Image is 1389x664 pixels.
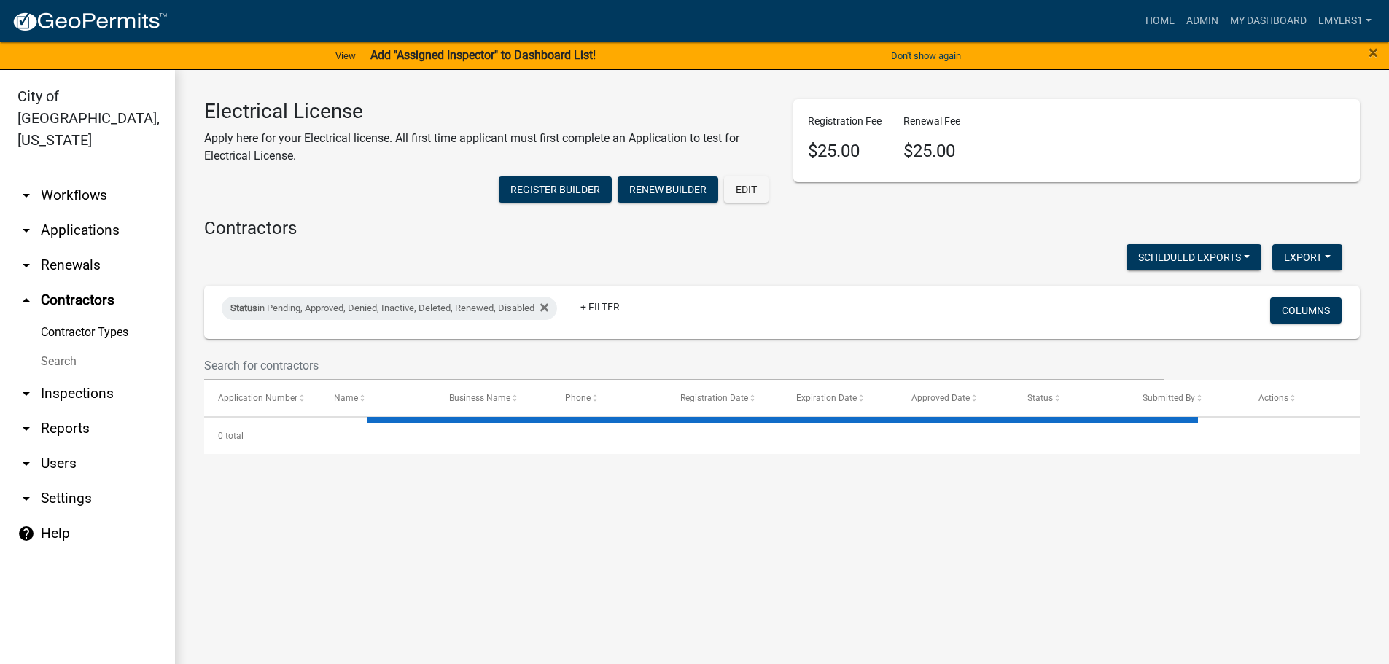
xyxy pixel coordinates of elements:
p: Registration Fee [808,114,882,129]
datatable-header-cell: Actions [1245,380,1361,415]
span: Expiration Date [796,393,857,403]
button: Edit [724,176,769,203]
span: Submitted By [1143,393,1195,403]
a: Home [1140,7,1180,35]
i: arrow_drop_down [17,187,35,204]
p: Apply here for your Electrical license. All first time applicant must first complete an Applicati... [204,130,771,165]
button: Don't show again [885,44,967,68]
button: Register Builder [499,176,612,203]
span: Name [334,393,358,403]
datatable-header-cell: Approved Date [898,380,1013,415]
i: arrow_drop_down [17,222,35,239]
span: Status [230,302,257,313]
span: × [1369,42,1378,63]
h4: $25.00 [903,141,960,162]
i: arrow_drop_down [17,420,35,437]
span: Phone [565,393,591,403]
datatable-header-cell: Registration Date [666,380,782,415]
a: + Filter [569,294,631,320]
a: Admin [1180,7,1224,35]
datatable-header-cell: Business Name [435,380,551,415]
span: Registration Date [680,393,748,403]
datatable-header-cell: Application Number [204,380,320,415]
i: arrow_drop_down [17,455,35,472]
p: Renewal Fee [903,114,960,129]
span: Actions [1258,393,1288,403]
i: arrow_drop_down [17,385,35,402]
datatable-header-cell: Phone [551,380,667,415]
span: Application Number [218,393,297,403]
h3: Electrical License [204,99,771,124]
button: Columns [1270,297,1342,324]
datatable-header-cell: Name [320,380,436,415]
a: View [330,44,362,68]
h4: $25.00 [808,141,882,162]
div: 0 total [204,418,1360,454]
button: Renew Builder [618,176,718,203]
i: arrow_drop_down [17,490,35,507]
datatable-header-cell: Status [1013,380,1129,415]
span: Status [1027,393,1053,403]
i: help [17,525,35,542]
datatable-header-cell: Expiration Date [782,380,898,415]
a: lmyers1 [1312,7,1377,35]
strong: Add "Assigned Inspector" to Dashboard List! [370,48,596,62]
button: Scheduled Exports [1127,244,1261,270]
span: Business Name [449,393,510,403]
div: in Pending, Approved, Denied, Inactive, Deleted, Renewed, Disabled [222,297,557,320]
input: Search for contractors [204,351,1164,380]
span: Approved Date [911,393,970,403]
button: Close [1369,44,1378,61]
h4: Contractors [204,218,1360,239]
a: My Dashboard [1224,7,1312,35]
datatable-header-cell: Submitted By [1129,380,1245,415]
button: Export [1272,244,1342,270]
i: arrow_drop_up [17,292,35,309]
i: arrow_drop_down [17,257,35,274]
